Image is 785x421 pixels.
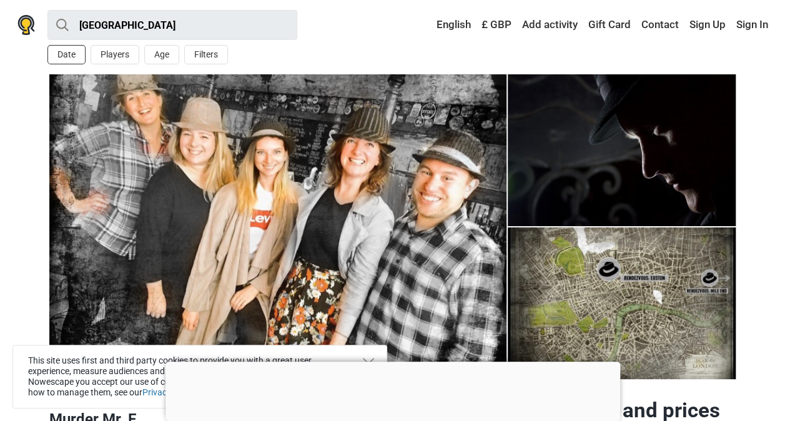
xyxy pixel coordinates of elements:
button: Close [363,358,374,369]
iframe: Advertisement [165,362,620,418]
a: Gift Card [585,14,634,36]
button: Players [91,45,139,64]
a: £ GBP [478,14,515,36]
button: Date [47,45,86,64]
button: Age [144,45,179,64]
a: Sign In [733,14,768,36]
div: This site uses first and third party cookies to provide you with a great user experience, measure... [12,345,387,409]
a: Murder Mr. E photo 4 [508,227,736,379]
img: Murder Mr. E photo 4 [508,74,736,226]
a: Murder Mr. E photo 3 [508,74,736,226]
img: Nowescape logo [17,15,35,35]
a: Sign Up [686,14,729,36]
img: Murder Mr. E photo 10 [49,74,506,379]
a: Add activity [519,14,581,36]
a: English [425,14,474,36]
a: Murder Mr. E photo 9 [49,74,506,379]
img: Murder Mr. E photo 5 [508,227,736,379]
a: Contact [638,14,682,36]
img: English [428,21,437,29]
input: try “London” [47,10,297,40]
a: Privacy Policy [142,387,195,397]
button: Filters [184,45,228,64]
